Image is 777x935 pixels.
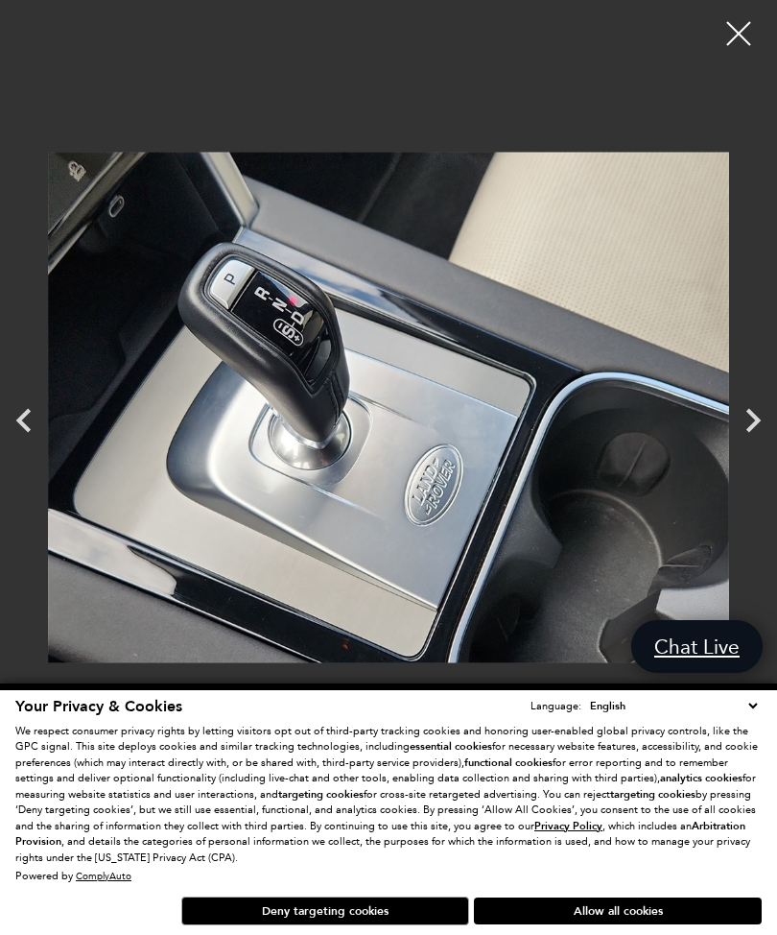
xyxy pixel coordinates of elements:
strong: targeting cookies [610,787,695,802]
span: Chat Live [645,634,749,659]
select: Language Select [585,697,762,715]
div: Next [729,387,777,454]
span: Your Privacy & Cookies [15,696,182,717]
button: Allow all cookies [474,898,762,924]
strong: Arbitration Provision [15,819,745,850]
img: Used 2022 Portofino Blue Metallic Land Rover S R-Dynamic image 18 [48,14,729,801]
div: Powered by [15,871,131,882]
p: We respect consumer privacy rights by letting visitors opt out of third-party tracking cookies an... [15,724,762,867]
strong: analytics cookies [660,771,742,785]
a: Chat Live [631,620,763,673]
div: Language: [530,701,581,711]
strong: functional cookies [464,755,553,770]
button: Deny targeting cookies [181,897,469,925]
strong: targeting cookies [278,787,364,802]
a: ComplyAuto [76,870,131,882]
u: Privacy Policy [534,819,602,833]
strong: essential cookies [410,739,492,754]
